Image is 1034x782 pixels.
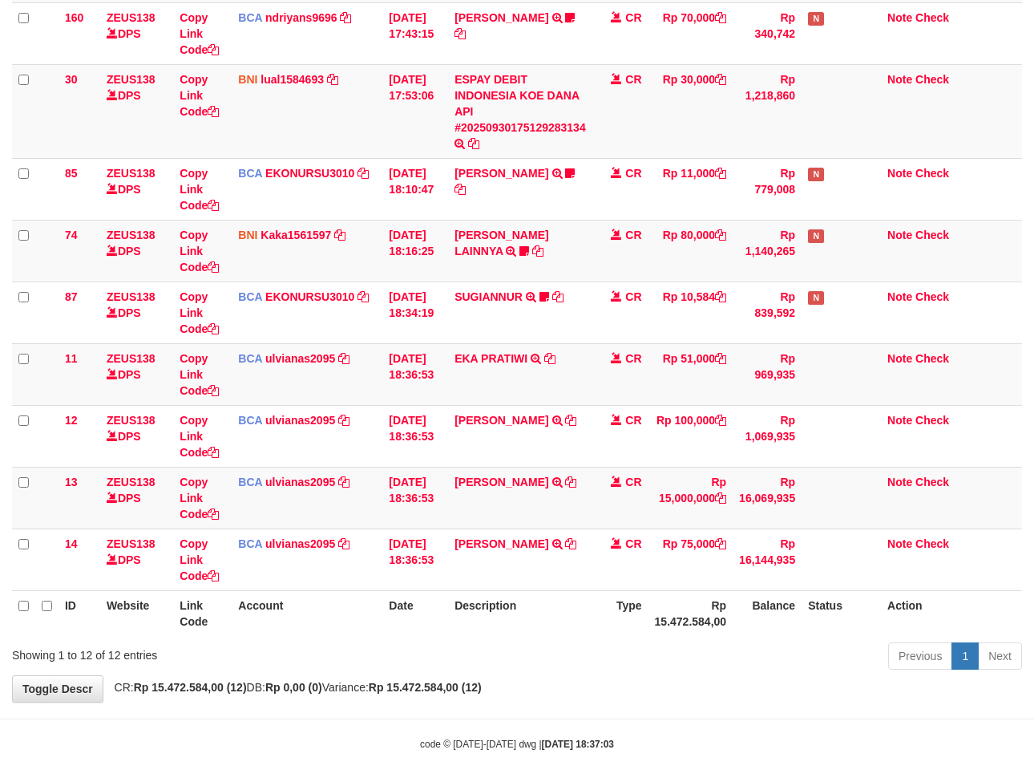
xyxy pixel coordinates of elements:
[107,681,482,694] span: CR: DB: Variance:
[733,158,802,220] td: Rp 779,008
[454,27,466,40] a: Copy HERU SANTOSO to clipboard
[454,352,527,365] a: EKA PRATIWI
[180,476,219,521] a: Copy Link Code
[327,73,338,86] a: Copy lual1584693 to clipboard
[357,167,369,180] a: Copy EKONURSU3010 to clipboard
[134,681,247,694] strong: Rp 15.472.584,00 (12)
[454,11,548,24] a: [PERSON_NAME]
[454,73,586,134] a: ESPAY DEBIT INDONESIA KOE DANA API #20250930175129283134
[552,290,563,303] a: Copy SUGIANNUR to clipboard
[565,414,576,427] a: Copy ARIEF GILANG SAPUT to clipboard
[715,167,726,180] a: Copy Rp 11,000 to clipboard
[648,2,733,64] td: Rp 70,000
[887,73,912,86] a: Note
[238,11,262,24] span: BCA
[468,137,479,150] a: Copy ESPAY DEBIT INDONESIA KOE DANA API #20250930175129283134 to clipboard
[65,414,78,427] span: 12
[715,414,726,427] a: Copy Rp 100,000 to clipboard
[951,642,979,670] a: 1
[715,73,726,86] a: Copy Rp 30,000 to clipboard
[382,220,448,282] td: [DATE] 18:16:25
[887,229,912,241] a: Note
[180,352,219,397] a: Copy Link Code
[107,352,156,365] a: ZEUS138
[265,167,354,180] a: EKONURSU3010
[592,590,648,636] th: Type
[180,11,219,56] a: Copy Link Code
[65,290,78,303] span: 87
[887,352,912,365] a: Note
[65,167,78,180] span: 85
[238,476,262,488] span: BCA
[238,290,262,303] span: BCA
[733,590,802,636] th: Balance
[382,529,448,590] td: [DATE] 18:36:53
[715,11,726,24] a: Copy Rp 70,000 to clipboard
[382,343,448,405] td: [DATE] 18:36:53
[648,343,733,405] td: Rp 51,000
[65,537,78,550] span: 14
[180,229,219,273] a: Copy Link Code
[238,352,262,365] span: BCA
[887,290,912,303] a: Note
[544,352,555,365] a: Copy EKA PRATIWI to clipboard
[887,11,912,24] a: Note
[733,2,802,64] td: Rp 340,742
[100,529,173,590] td: DPS
[625,11,641,24] span: CR
[338,537,349,550] a: Copy ulvianas2095 to clipboard
[454,167,548,180] a: [PERSON_NAME]
[715,352,726,365] a: Copy Rp 51,000 to clipboard
[454,414,548,427] a: [PERSON_NAME]
[265,414,335,427] a: ulvianas2095
[265,681,322,694] strong: Rp 0,00 (0)
[100,467,173,529] td: DPS
[715,537,726,550] a: Copy Rp 75,000 to clipboard
[808,168,824,181] span: Has Note
[733,467,802,529] td: Rp 16,069,935
[715,290,726,303] a: Copy Rp 10,584 to clipboard
[915,167,949,180] a: Check
[808,229,824,243] span: Has Note
[625,290,641,303] span: CR
[232,590,382,636] th: Account
[107,229,156,241] a: ZEUS138
[887,414,912,427] a: Note
[648,220,733,282] td: Rp 80,000
[65,229,78,241] span: 74
[261,229,331,241] a: Kaka1561597
[238,167,262,180] span: BCA
[265,11,337,24] a: ndriyans9696
[565,476,576,488] a: Copy IMAM SHODAKI to clipboard
[107,73,156,86] a: ZEUS138
[888,642,952,670] a: Previous
[648,405,733,467] td: Rp 100,000
[625,537,641,550] span: CR
[648,467,733,529] td: Rp 15,000,000
[338,352,349,365] a: Copy ulvianas2095 to clipboard
[625,73,641,86] span: CR
[265,537,335,550] a: ulvianas2095
[565,537,576,550] a: Copy ADITYA RIZKI to clipboard
[532,245,543,257] a: Copy HENDRIK SETIAWAN LAINNYA to clipboard
[382,282,448,343] td: [DATE] 18:34:19
[454,229,548,257] a: [PERSON_NAME] LAINNYA
[915,476,949,488] a: Check
[733,343,802,405] td: Rp 969,935
[338,476,349,488] a: Copy ulvianas2095 to clipboard
[802,590,881,636] th: Status
[382,2,448,64] td: [DATE] 17:43:15
[625,352,641,365] span: CR
[715,229,726,241] a: Copy Rp 80,000 to clipboard
[65,352,78,365] span: 11
[887,537,912,550] a: Note
[625,414,641,427] span: CR
[334,229,345,241] a: Copy Kaka1561597 to clipboard
[454,183,466,196] a: Copy ISMAIL to clipboard
[733,220,802,282] td: Rp 1,140,265
[733,529,802,590] td: Rp 16,144,935
[107,290,156,303] a: ZEUS138
[100,590,173,636] th: Website
[265,352,335,365] a: ulvianas2095
[887,167,912,180] a: Note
